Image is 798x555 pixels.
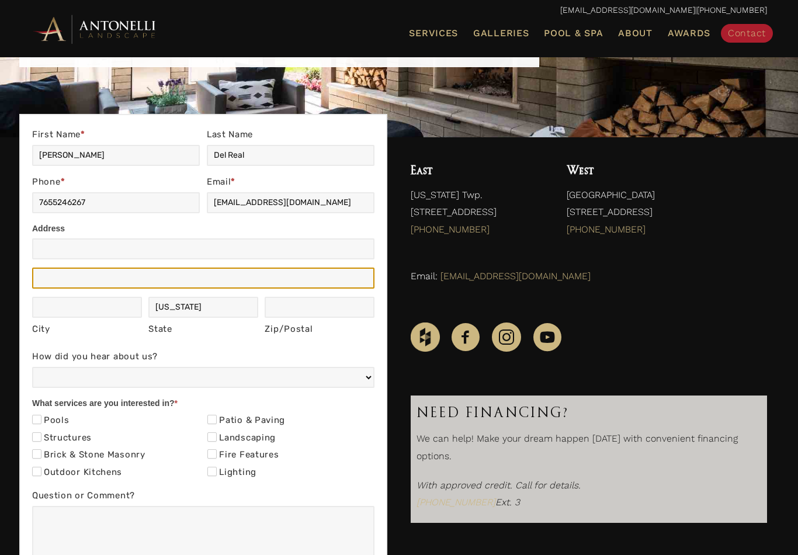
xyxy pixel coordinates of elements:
[697,5,767,15] a: [PHONE_NUMBER]
[207,127,374,145] label: Last Name
[539,26,608,41] a: Pool & Spa
[207,415,217,424] input: Patio & Paving
[32,467,41,476] input: Outdoor Kitchens
[32,221,374,238] div: Address
[411,270,438,282] span: Email:
[417,480,581,491] i: With approved credit. Call for details.
[417,497,520,508] em: Ext. 3
[32,349,374,367] label: How did you hear about us?
[473,27,529,39] span: Galleries
[404,26,463,41] a: Services
[417,401,761,424] h3: Need Financing?
[32,449,41,459] input: Brick & Stone Masonry
[148,321,258,338] div: State
[148,297,258,318] input: Michigan
[32,488,374,506] label: Question or Comment?
[411,224,490,235] a: [PHONE_NUMBER]
[207,467,217,476] input: Lighting
[618,29,653,38] span: About
[32,415,41,424] input: Pools
[32,321,142,338] div: City
[207,467,256,478] label: Lighting
[469,26,533,41] a: Galleries
[567,186,767,244] p: [GEOGRAPHIC_DATA] [STREET_ADDRESS]
[409,29,458,38] span: Services
[567,161,767,181] h4: West
[417,430,761,470] p: We can help! Make your dream happen [DATE] with convenient financing options.
[440,270,591,282] a: [EMAIL_ADDRESS][DOMAIN_NAME]
[32,432,92,444] label: Structures
[560,5,695,15] a: [EMAIL_ADDRESS][DOMAIN_NAME]
[207,449,217,459] input: Fire Features
[31,13,159,45] img: Antonelli Horizontal Logo
[32,432,41,442] input: Structures
[32,467,122,478] label: Outdoor Kitchens
[207,415,285,426] label: Patio & Paving
[207,432,276,444] label: Landscaping
[32,415,70,426] label: Pools
[207,174,374,192] label: Email
[32,174,200,192] label: Phone
[544,27,603,39] span: Pool & Spa
[265,321,374,338] div: Zip/Postal
[31,3,767,18] p: |
[417,497,495,508] a: [PHONE_NUMBER]
[411,161,543,181] h4: East
[613,26,657,41] a: About
[411,186,543,244] p: [US_STATE] Twp. [STREET_ADDRESS]
[32,396,374,413] div: What services are you interested in?
[668,27,710,39] span: Awards
[32,127,200,145] label: First Name
[721,24,773,43] a: Contact
[207,449,279,461] label: Fire Features
[207,432,217,442] input: Landscaping
[32,449,145,461] label: Brick & Stone Masonry
[663,26,715,41] a: Awards
[411,322,440,352] img: Houzz
[728,27,766,39] span: Contact
[567,224,646,235] a: [PHONE_NUMBER]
